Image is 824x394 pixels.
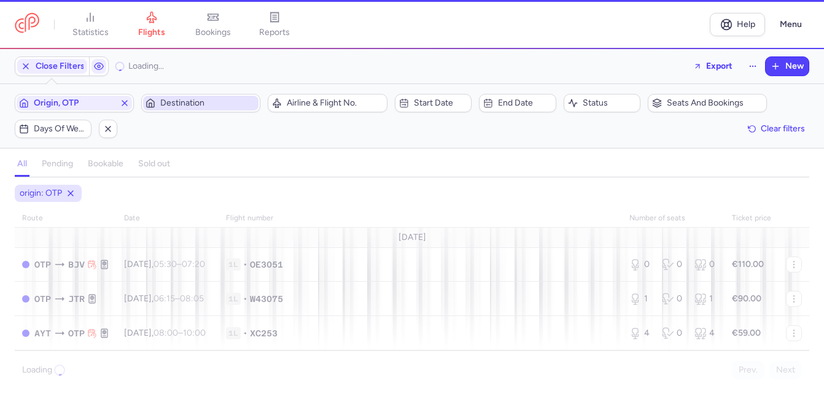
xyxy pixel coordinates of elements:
[121,11,182,38] a: flights
[60,11,121,38] a: statistics
[737,20,755,29] span: Help
[287,98,383,108] span: Airline & Flight No.
[583,98,636,108] span: Status
[141,94,260,112] button: Destination
[15,13,39,36] a: CitizenPlane red outlined logo
[195,27,231,38] span: bookings
[15,209,117,228] th: route
[34,179,181,219] span: [PERSON_NAME] International, [GEOGRAPHIC_DATA], [GEOGRAPHIC_DATA] OTP
[761,124,805,133] span: Clear filters
[667,98,763,108] span: Seats and bookings
[259,27,290,38] span: reports
[36,61,85,71] span: Close Filters
[15,57,89,75] button: Close Filters
[34,98,115,108] span: Origin, OTP
[479,94,556,112] button: End date
[72,27,109,38] span: statistics
[128,61,164,71] span: Loading...
[182,11,244,38] a: bookings
[564,94,640,112] button: Status
[146,134,182,143] button: Clear filter
[766,57,809,75] button: New
[706,61,733,71] span: Export
[20,187,62,199] span: origin: OTP
[138,27,165,38] span: flights
[15,120,91,138] button: Days of week
[710,13,765,36] a: Help
[160,98,256,108] span: Destination
[34,218,181,267] span: Bucharest Băneasa [PERSON_NAME][GEOGRAPHIC_DATA], [GEOGRAPHIC_DATA], [GEOGRAPHIC_DATA] BBU
[648,94,767,112] button: Seats and bookings
[268,94,387,112] button: Airline & Flight No.
[785,61,804,71] span: New
[15,94,134,112] button: Origin, OTP
[744,120,809,138] button: Clear filters
[772,13,809,36] button: Menu
[33,133,62,145] h5: Origin
[498,98,551,108] span: End date
[395,94,472,112] button: Start date
[244,11,305,38] a: reports
[414,98,467,108] span: Start date
[40,160,176,172] input: -searchbox
[685,56,740,76] button: Export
